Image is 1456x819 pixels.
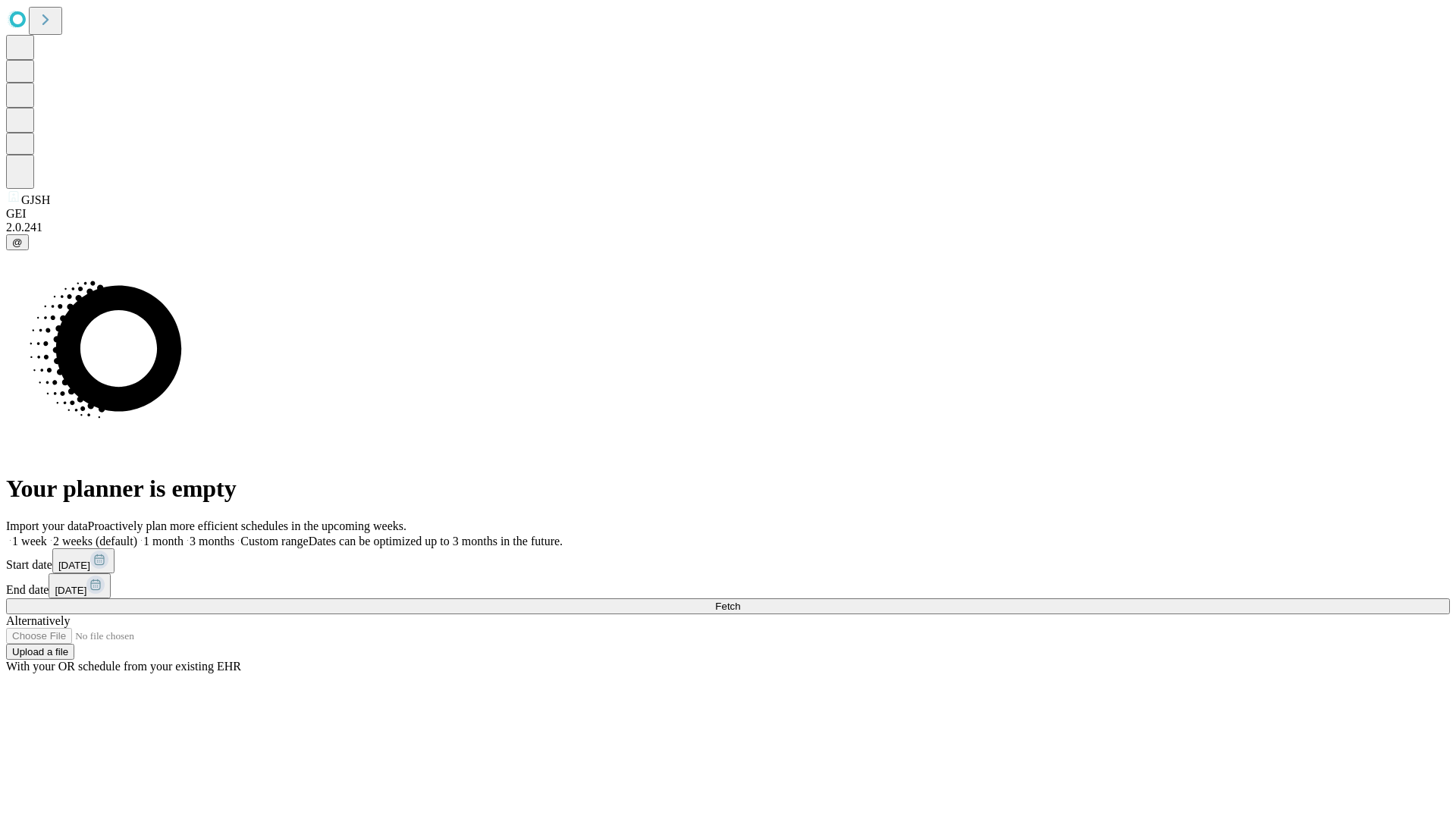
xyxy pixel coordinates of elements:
span: Alternatively [6,614,70,627]
span: 1 month [143,535,184,548]
div: Start date [6,548,1450,573]
button: [DATE] [49,573,111,598]
span: [DATE] [55,585,86,596]
button: [DATE] [52,548,115,573]
div: End date [6,573,1450,598]
button: Upload a file [6,644,74,660]
button: Fetch [6,598,1450,614]
span: Proactively plan more efficient schedules in the upcoming weeks. [88,519,406,532]
span: @ [12,237,23,248]
span: Fetch [715,601,740,612]
h1: Your planner is empty [6,475,1450,503]
span: Custom range [240,535,308,548]
span: Import your data [6,519,88,532]
span: 3 months [190,535,234,548]
div: 2.0.241 [6,221,1450,234]
span: With your OR schedule from your existing EHR [6,660,241,673]
span: GJSH [21,193,50,206]
div: GEI [6,207,1450,221]
button: @ [6,234,29,250]
span: [DATE] [58,560,90,571]
span: 1 week [12,535,47,548]
span: Dates can be optimized up to 3 months in the future. [309,535,563,548]
span: 2 weeks (default) [53,535,137,548]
